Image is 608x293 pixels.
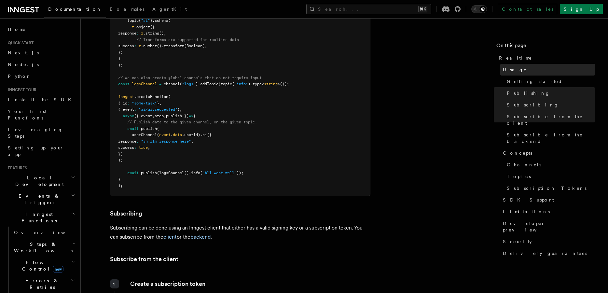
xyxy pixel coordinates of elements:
span: new [53,266,63,273]
span: : [134,107,136,112]
a: Setting up your app [5,142,76,160]
span: AgentKit [152,7,187,12]
kbd: ⌘K [418,6,427,12]
span: z [141,31,143,35]
a: Sign Up [560,4,603,14]
p: Subscribing can be done using an Inngest client that either has a valid signing key or a subscrip... [110,223,370,242]
span: Node.js [8,62,39,67]
a: Subscribing [110,209,142,218]
a: Subscribe from the client [504,111,595,129]
button: Steps & Workflows [11,238,76,257]
span: .object [134,25,150,29]
a: Usage [500,64,595,76]
span: .transform [161,44,184,48]
p: Create a subscription token [130,279,370,288]
a: Limitations [500,206,595,217]
span: inngest [118,94,134,99]
span: () [159,31,164,35]
span: () [157,44,161,48]
span: .addTopic [198,82,218,86]
button: Flow Controlnew [11,257,76,275]
span: Python [8,74,32,79]
span: { [193,114,196,118]
span: ( [218,82,221,86]
span: ) [196,82,198,86]
span: "All went well" [202,171,237,175]
span: .info [189,171,200,175]
span: ( [200,171,202,175]
span: // Publish data to the given channel, on the given topic. [127,120,257,124]
span: Documentation [48,7,102,12]
a: Documentation [44,2,106,18]
a: Overview [11,227,76,238]
span: Getting started [507,78,562,85]
span: Inngest tour [5,87,36,92]
span: ); [118,183,123,188]
a: SDK Support [500,194,595,206]
span: Next.js [8,50,39,55]
span: ({ [150,25,155,29]
span: )); [237,171,243,175]
span: publish }) [166,114,189,118]
span: Topics [507,173,531,180]
span: .createFunction [134,94,168,99]
span: ); [118,63,123,67]
span: publish [141,171,157,175]
span: } [177,107,180,112]
span: data [173,133,182,137]
span: } [157,101,159,105]
a: Delivery guarantees [500,247,595,259]
button: Inngest Functions [5,208,76,227]
a: Contact sales [498,4,557,14]
span: .schema [152,18,168,23]
span: () [184,171,189,175]
span: : [136,31,139,35]
span: < [262,82,264,86]
span: Usage [503,66,527,73]
span: Examples [110,7,145,12]
button: Toggle dark mode [471,5,487,13]
div: 1 [110,279,119,288]
a: Realtime [496,52,595,64]
a: Topics [504,171,595,182]
span: .number [141,44,157,48]
a: Developer preview [500,217,595,236]
button: Search...⌘K [306,4,431,14]
button: Events & Triggers [5,190,76,208]
span: ( [157,126,159,131]
span: Subscription Tokens [507,185,587,191]
span: Events & Triggers [5,193,71,206]
span: = [159,82,161,86]
span: >()); [278,82,289,86]
span: success [118,44,134,48]
span: Quick start [5,40,34,46]
span: { id [118,101,127,105]
span: .type [250,82,262,86]
span: Subscribing [507,102,559,108]
button: Errors & Retries [11,275,76,293]
span: Publishing [507,90,550,96]
span: await [127,171,139,175]
span: topic [221,82,232,86]
span: , [191,139,193,144]
a: Publishing [504,87,595,99]
span: ( [232,82,234,86]
span: response [118,139,136,144]
span: topic [127,18,139,23]
span: Install the SDK [8,97,75,102]
span: ( [168,94,171,99]
span: Steps & Workflows [11,241,73,254]
a: Your first Functions [5,105,76,124]
span: Home [8,26,26,33]
span: { event [118,107,134,112]
span: ); [118,158,123,162]
span: .userId) [182,133,200,137]
span: step [155,114,164,118]
span: ( [157,171,159,175]
h4: On this page [496,42,595,52]
a: Concepts [500,147,595,159]
span: async [123,114,134,118]
span: ( [139,18,141,23]
span: (Boolean) [184,44,205,48]
span: : [134,145,136,150]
